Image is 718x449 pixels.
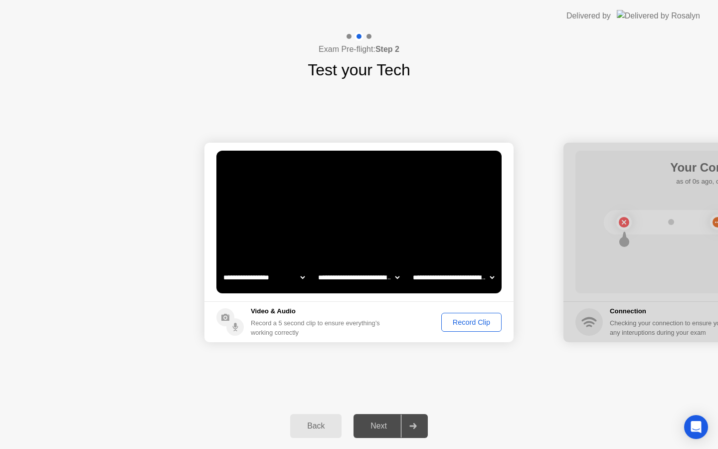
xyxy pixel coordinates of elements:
[251,306,384,316] h5: Video & Audio
[293,422,339,431] div: Back
[411,267,496,287] select: Available microphones
[617,10,700,21] img: Delivered by Rosalyn
[357,422,401,431] div: Next
[684,415,708,439] div: Open Intercom Messenger
[251,318,384,337] div: Record a 5 second clip to ensure everything’s working correctly
[319,43,399,55] h4: Exam Pre-flight:
[441,313,502,332] button: Record Clip
[316,267,401,287] select: Available speakers
[391,162,403,174] div: . . .
[566,10,611,22] div: Delivered by
[354,414,428,438] button: Next
[375,45,399,53] b: Step 2
[445,318,498,326] div: Record Clip
[290,414,342,438] button: Back
[221,267,307,287] select: Available cameras
[308,58,410,82] h1: Test your Tech
[384,162,396,174] div: !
